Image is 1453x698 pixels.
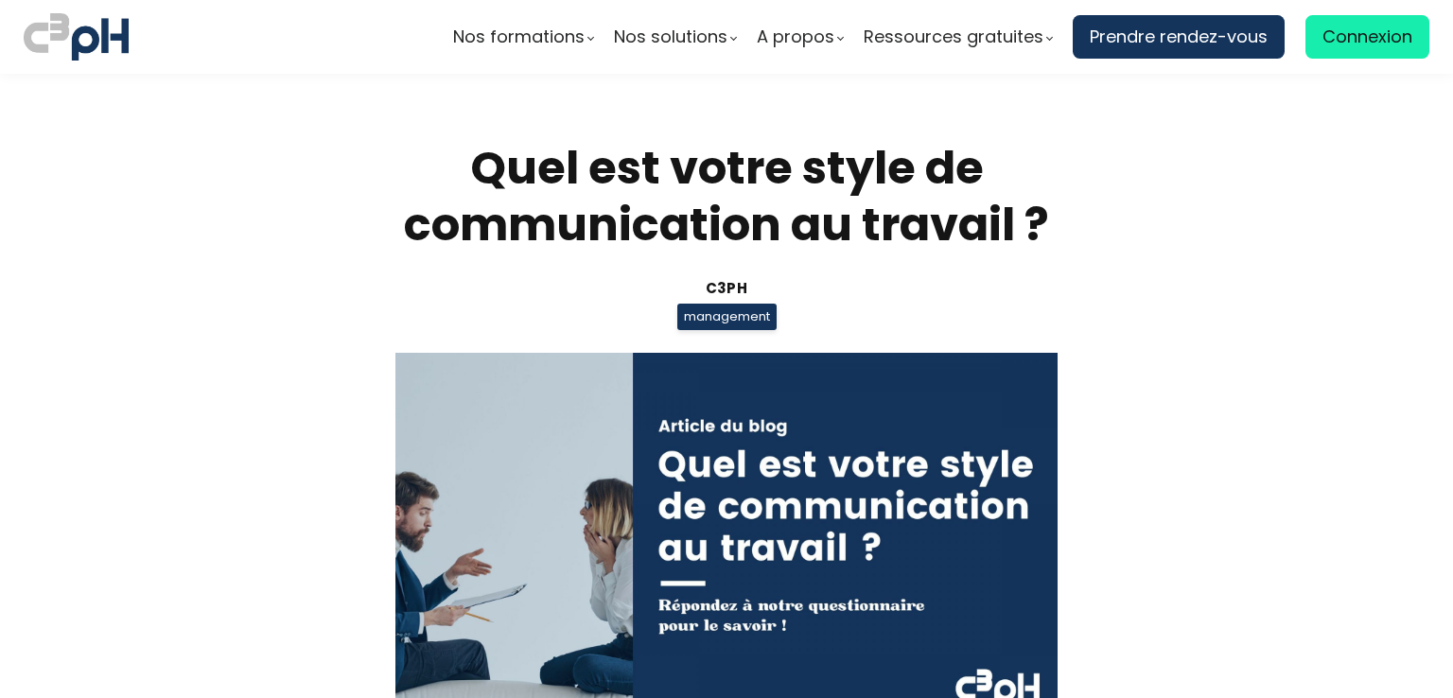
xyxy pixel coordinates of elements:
[1090,23,1268,51] span: Prendre rendez-vous
[9,656,202,698] iframe: chat widget
[614,23,727,51] span: Nos solutions
[1073,15,1285,59] a: Prendre rendez-vous
[287,140,1166,253] h1: Quel est votre style de communication au travail ?
[757,23,834,51] span: A propos
[677,304,777,330] span: management
[1305,15,1429,59] a: Connexion
[864,23,1043,51] span: Ressources gratuites
[24,9,129,64] img: logo C3PH
[287,277,1166,299] div: C3pH
[453,23,585,51] span: Nos formations
[1322,23,1412,51] span: Connexion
